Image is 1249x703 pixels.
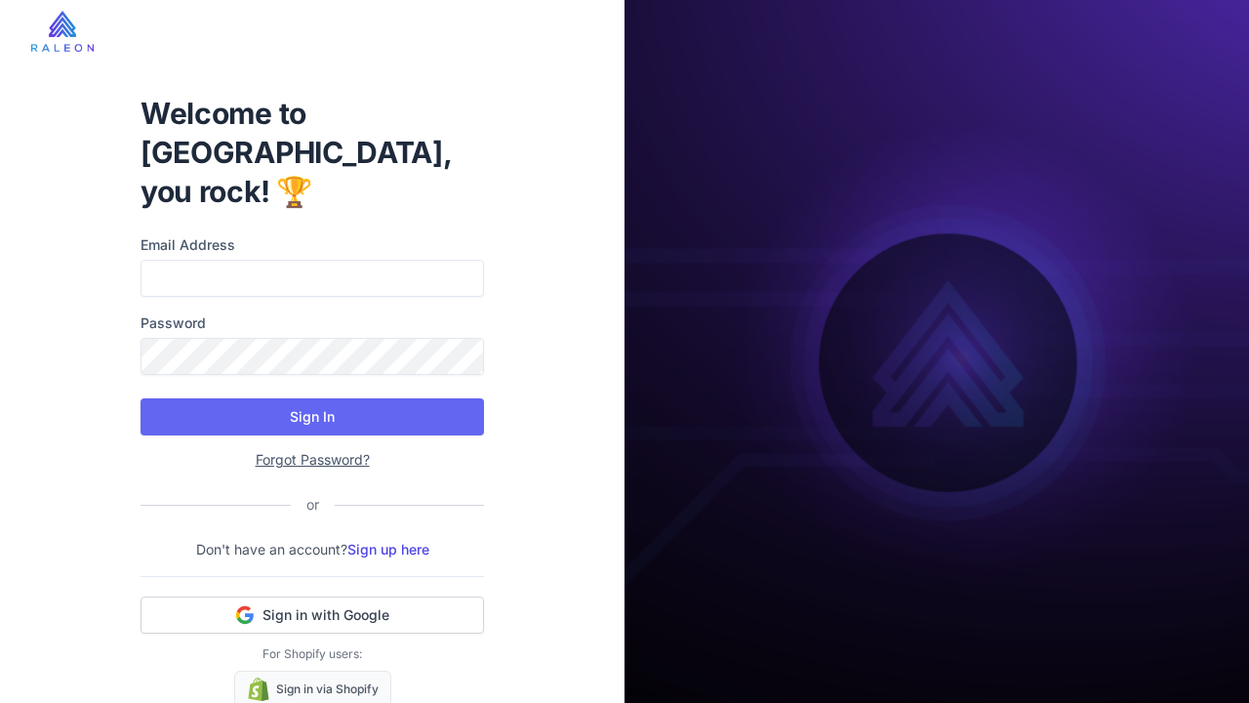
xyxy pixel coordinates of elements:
[347,541,429,558] a: Sign up here
[31,11,94,52] img: raleon-logo-whitebg.9aac0268.jpg
[141,597,484,634] button: Sign in with Google
[141,234,484,256] label: Email Address
[141,645,484,663] p: For Shopify users:
[262,605,389,625] span: Sign in with Google
[141,539,484,560] p: Don't have an account?
[141,312,484,334] label: Password
[291,494,335,516] div: or
[141,94,484,211] h1: Welcome to [GEOGRAPHIC_DATA], you rock! 🏆
[141,398,484,435] button: Sign In
[256,451,370,468] a: Forgot Password?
